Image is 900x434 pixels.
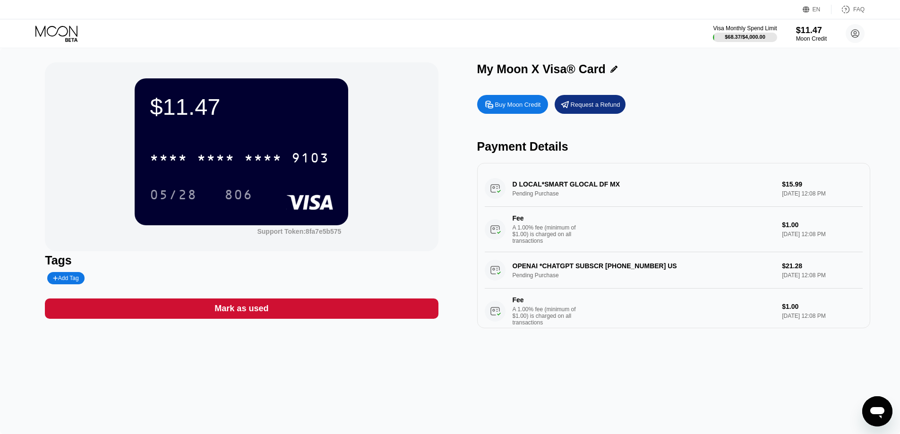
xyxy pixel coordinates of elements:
[495,101,541,109] div: Buy Moon Credit
[257,228,341,235] div: Support Token:8fa7e5b575
[862,396,892,426] iframe: Button to launch messaging window
[713,25,777,32] div: Visa Monthly Spend Limit
[796,26,827,35] div: $11.47
[713,25,777,42] div: Visa Monthly Spend Limit$68.37/$4,000.00
[513,306,583,326] div: A 1.00% fee (minimum of $1.00) is charged on all transactions
[853,6,865,13] div: FAQ
[725,34,765,40] div: $68.37 / $4,000.00
[803,5,831,14] div: EN
[45,254,438,267] div: Tags
[513,296,579,304] div: Fee
[782,303,862,310] div: $1.00
[796,35,827,42] div: Moon Credit
[477,95,548,114] div: Buy Moon Credit
[813,6,821,13] div: EN
[224,188,253,204] div: 806
[217,183,260,206] div: 806
[513,214,579,222] div: Fee
[831,5,865,14] div: FAQ
[214,303,268,314] div: Mark as used
[257,228,341,235] div: Support Token: 8fa7e5b575
[782,221,862,229] div: $1.00
[555,95,626,114] div: Request a Refund
[53,275,78,281] div: Add Tag
[291,152,329,167] div: 9103
[150,188,197,204] div: 05/28
[47,272,84,284] div: Add Tag
[782,313,862,319] div: [DATE] 12:08 PM
[150,94,333,120] div: $11.47
[477,140,870,153] div: Payment Details
[485,289,863,334] div: FeeA 1.00% fee (minimum of $1.00) is charged on all transactions$1.00[DATE] 12:08 PM
[782,231,862,238] div: [DATE] 12:08 PM
[477,62,606,76] div: My Moon X Visa® Card
[571,101,620,109] div: Request a Refund
[513,224,583,244] div: A 1.00% fee (minimum of $1.00) is charged on all transactions
[796,26,827,42] div: $11.47Moon Credit
[45,298,438,319] div: Mark as used
[143,183,204,206] div: 05/28
[485,207,863,252] div: FeeA 1.00% fee (minimum of $1.00) is charged on all transactions$1.00[DATE] 12:08 PM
